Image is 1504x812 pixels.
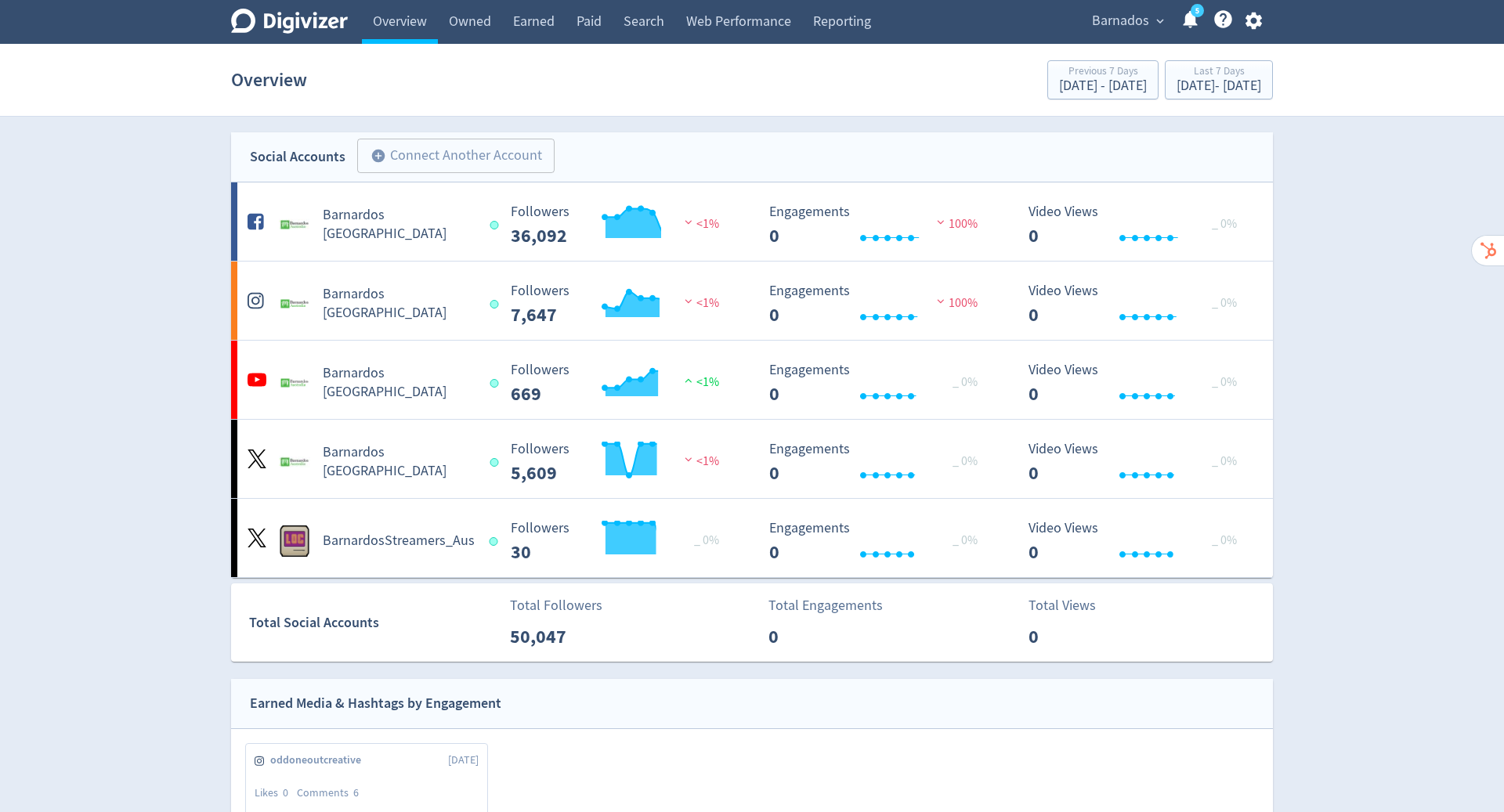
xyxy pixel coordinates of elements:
span: [DATE] [448,752,479,768]
div: Social Accounts [250,146,345,168]
svg: Engagements 0 [761,204,996,246]
span: 6 [353,785,359,799]
span: add_circle [371,148,386,164]
span: expand_more [1153,14,1167,28]
div: [DATE] - [DATE] [1177,79,1261,93]
svg: Engagements 0 [761,521,996,562]
img: negative-performance.svg [681,453,696,465]
span: _ 0% [1212,453,1237,469]
h5: Barnardos [GEOGRAPHIC_DATA] [323,443,475,481]
p: Total Views [1029,595,1119,616]
span: <1% [681,216,719,232]
span: _ 0% [694,532,719,548]
p: 0 [1029,623,1119,651]
svg: Followers 30 [503,521,738,562]
img: BarnardosStreamers_Aus undefined [279,525,310,557]
span: 0 [283,785,288,799]
svg: Video Views 0 [1021,363,1256,404]
div: Likes [255,785,297,801]
img: Barnardos Australia undefined [279,288,310,319]
span: <1% [681,295,719,311]
img: Barnardos Australia undefined [279,367,310,399]
img: Barnardos Australia undefined [279,446,310,478]
button: Previous 7 Days[DATE] - [DATE] [1047,60,1159,99]
span: _ 0% [953,532,978,548]
h5: Barnardos [GEOGRAPHIC_DATA] [323,285,475,323]
span: oddoneoutcreative [270,752,370,768]
img: negative-performance.svg [681,216,696,228]
img: positive-performance.svg [681,374,696,386]
h1: Overview [231,55,307,105]
a: Connect Another Account [345,141,555,173]
h5: Barnardos [GEOGRAPHIC_DATA] [323,364,475,402]
span: Data last synced: 19 Aug 2025, 5:02pm (AEST) [490,300,503,309]
svg: Engagements 0 [761,363,996,404]
svg: Followers 669 [503,363,738,404]
span: _ 0% [1212,532,1237,548]
img: negative-performance.svg [933,295,949,307]
h5: Barnardos [GEOGRAPHIC_DATA] [323,206,475,244]
h5: BarnardosStreamers_Aus [323,532,475,550]
button: Barnados [1086,9,1168,34]
div: Earned Media & Hashtags by Engagement [250,692,501,715]
svg: Followers 7,647 [503,283,738,325]
a: Barnardos Australia undefinedBarnardos [GEOGRAPHIC_DATA] Followers 7,647 Followers 7,647 <1% Enga... [231,262,1273,340]
div: [DATE] - [DATE] [1059,79,1147,93]
div: Comments [297,785,367,801]
div: Total Social Accounts [249,612,499,634]
img: negative-performance.svg [681,295,696,307]
span: _ 0% [953,374,978,390]
span: Data last synced: 19 Aug 2025, 5:02pm (AEST) [490,221,503,229]
span: _ 0% [953,453,978,469]
p: 0 [768,623,859,651]
span: 100% [933,216,978,232]
div: Last 7 Days [1177,66,1261,79]
button: Last 7 Days[DATE]- [DATE] [1165,60,1273,99]
text: 5 [1195,5,1199,16]
span: <1% [681,374,719,390]
span: Barnados [1092,9,1149,34]
a: Barnardos Australia undefinedBarnardos [GEOGRAPHIC_DATA] Followers 669 Followers 669 <1% Engageme... [231,341,1273,419]
span: Data last synced: 19 Aug 2025, 5:02pm (AEST) [490,379,503,388]
svg: Video Views 0 [1021,521,1256,562]
button: Connect Another Account [357,139,555,173]
svg: Followers 5,609 [503,442,738,483]
svg: Engagements 0 [761,283,996,325]
span: Data last synced: 20 Aug 2025, 1:02am (AEST) [490,537,503,546]
svg: Followers 36,092 [503,204,738,246]
span: _ 0% [1212,216,1237,232]
a: Barnardos Australia undefinedBarnardos [GEOGRAPHIC_DATA] Followers 36,092 Followers 36,092 <1% En... [231,182,1273,261]
a: BarnardosStreamers_Aus undefinedBarnardosStreamers_Aus Followers 30 Followers 30 _ 0% Engagements... [231,499,1273,577]
span: Data last synced: 20 Aug 2025, 3:01am (AEST) [490,458,503,467]
svg: Video Views 0 [1021,442,1256,483]
p: Total Followers [510,595,602,616]
a: Barnardos Australia undefinedBarnardos [GEOGRAPHIC_DATA] Followers 5,609 Followers 5,609 <1% Enga... [231,420,1273,498]
img: negative-performance.svg [933,216,949,228]
a: 5 [1191,4,1204,17]
span: _ 0% [1212,295,1237,311]
svg: Engagements 0 [761,442,996,483]
span: <1% [681,453,719,469]
p: 50,047 [510,623,600,651]
div: Previous 7 Days [1059,66,1147,79]
svg: Video Views 0 [1021,204,1256,246]
span: 100% [933,295,978,311]
img: Barnardos Australia undefined [279,209,310,240]
p: Total Engagements [768,595,883,616]
span: _ 0% [1212,374,1237,390]
svg: Video Views 0 [1021,283,1256,325]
